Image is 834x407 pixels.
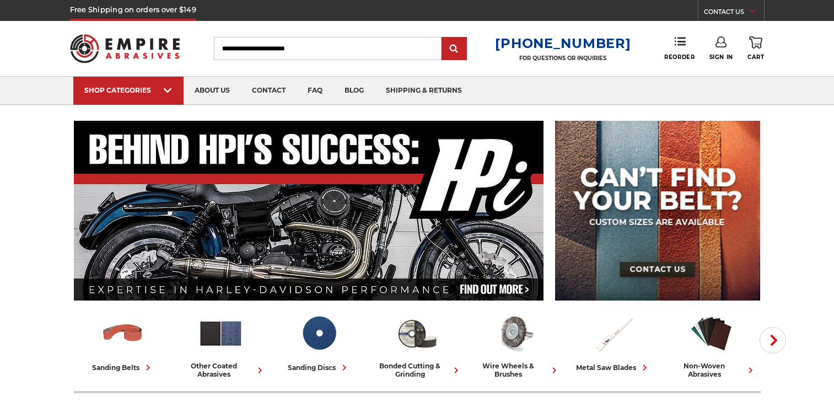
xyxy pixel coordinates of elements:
[275,310,364,373] a: sanding discs
[373,310,462,378] a: bonded cutting & grinding
[576,362,650,373] div: metal saw blades
[667,362,756,378] div: non-woven abrasives
[492,310,538,356] img: Wire Wheels & Brushes
[92,362,154,373] div: sanding belts
[471,310,560,378] a: wire wheels & brushes
[78,310,168,373] a: sanding belts
[288,362,350,373] div: sanding discs
[495,35,631,51] a: [PHONE_NUMBER]
[569,310,658,373] a: metal saw blades
[664,36,695,60] a: Reorder
[688,310,734,356] img: Non-woven Abrasives
[747,53,764,61] span: Cart
[760,327,786,354] button: Next
[333,77,375,105] a: blog
[747,36,764,61] a: Cart
[373,362,462,378] div: bonded cutting & grinding
[555,121,760,301] img: promo banner for custom belts.
[176,310,266,378] a: other coated abrasives
[667,310,756,378] a: non-woven abrasives
[296,310,342,356] img: Sanding Discs
[495,55,631,62] p: FOR QUESTIONS OR INQUIRIES
[590,310,636,356] img: Metal Saw Blades
[704,6,764,21] a: CONTACT US
[664,53,695,61] span: Reorder
[100,310,146,356] img: Sanding Belts
[176,362,266,378] div: other coated abrasives
[709,53,733,61] span: Sign In
[74,121,544,301] img: Banner for an interview featuring Horsepower Inc who makes Harley performance upgrades featured o...
[84,86,173,94] div: SHOP CATEGORIES
[394,310,440,356] img: Bonded Cutting & Grinding
[375,77,473,105] a: shipping & returns
[198,310,244,356] img: Other Coated Abrasives
[184,77,241,105] a: about us
[241,77,297,105] a: contact
[70,27,180,70] img: Empire Abrasives
[443,38,465,60] input: Submit
[471,362,560,378] div: wire wheels & brushes
[297,77,333,105] a: faq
